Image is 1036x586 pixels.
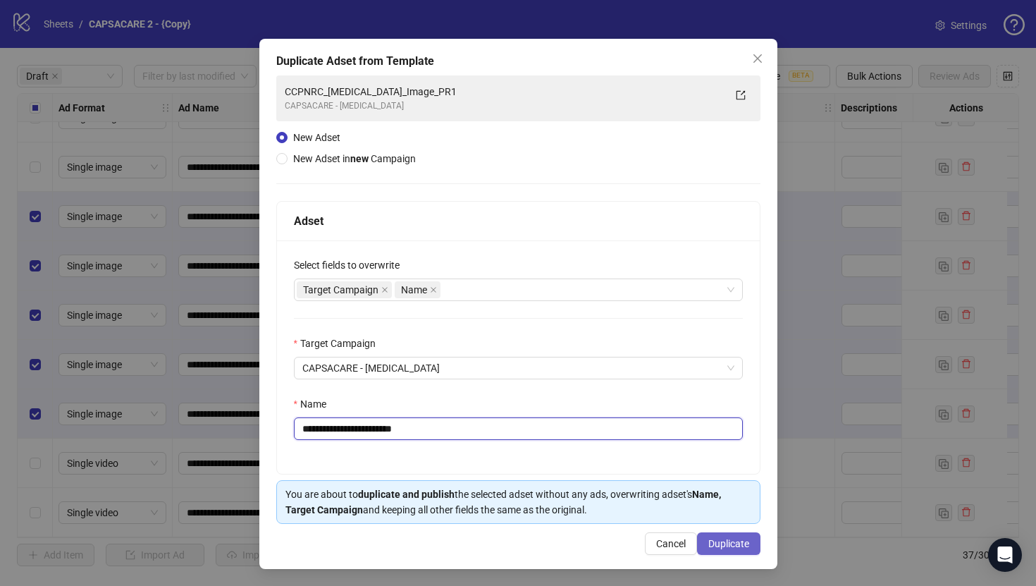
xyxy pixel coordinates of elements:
[395,281,440,298] span: Name
[645,532,697,555] button: Cancel
[746,47,769,70] button: Close
[736,90,746,100] span: export
[988,538,1022,572] div: Open Intercom Messenger
[297,281,392,298] span: Target Campaign
[303,282,378,298] span: Target Campaign
[294,257,409,273] label: Select fields to overwrite
[285,489,721,515] strong: Name, Target Campaign
[294,212,743,230] div: Adset
[293,132,340,143] span: New Adset
[752,53,763,64] span: close
[294,336,385,351] label: Target Campaign
[708,538,749,549] span: Duplicate
[302,358,734,379] span: CAPSACARE - SCIATICA
[358,489,455,500] strong: duplicate and publish
[285,487,751,518] div: You are about to the selected adset without any ads, overwriting adset's and keeping all other fi...
[294,417,743,440] input: Name
[293,153,416,164] span: New Adset in Campaign
[656,538,686,549] span: Cancel
[401,282,427,298] span: Name
[276,53,760,70] div: Duplicate Adset from Template
[285,84,724,99] div: CCPNRC_[MEDICAL_DATA]_Image_PR1
[294,396,335,412] label: Name
[697,532,760,555] button: Duplicate
[381,286,388,293] span: close
[430,286,437,293] span: close
[350,153,369,164] strong: new
[285,99,724,113] div: CAPSACARE - [MEDICAL_DATA]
